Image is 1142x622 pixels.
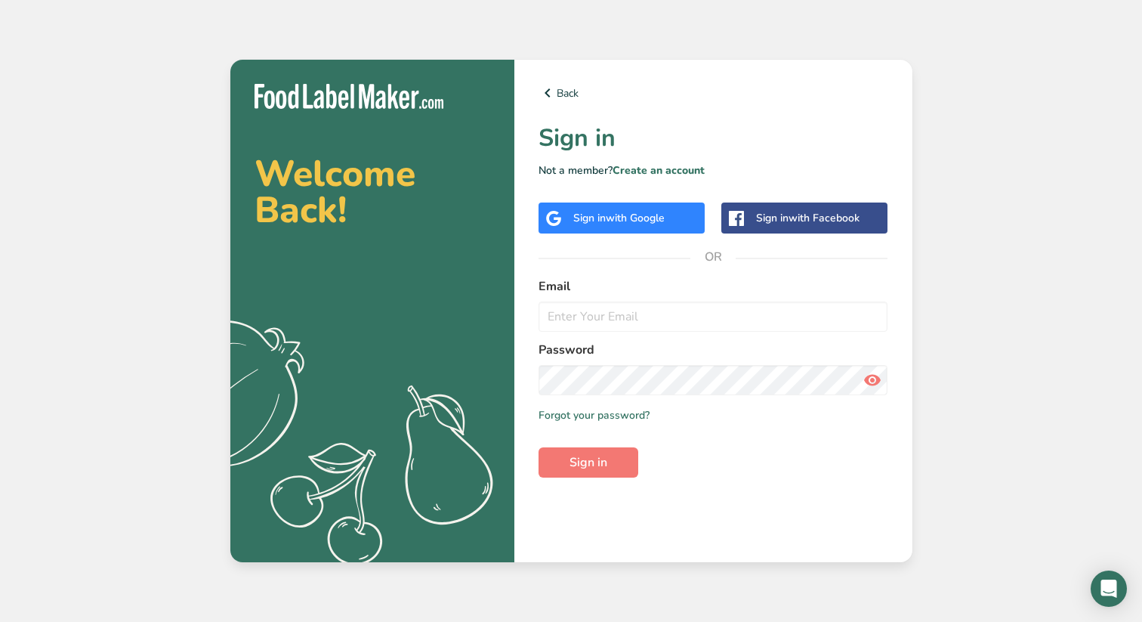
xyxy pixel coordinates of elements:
p: Not a member? [539,162,888,178]
a: Create an account [613,163,705,178]
input: Enter Your Email [539,302,888,332]
h2: Welcome Back! [255,156,490,228]
label: Email [539,277,888,296]
div: Sign in [573,210,665,226]
div: Open Intercom Messenger [1091,571,1127,607]
span: with Facebook [789,211,860,225]
img: Food Label Maker [255,84,443,109]
a: Forgot your password? [539,407,650,423]
span: Sign in [569,453,607,472]
div: Sign in [756,210,860,226]
span: with Google [606,211,665,225]
label: Password [539,341,888,359]
a: Back [539,84,888,102]
span: OR [690,234,736,280]
button: Sign in [539,447,638,478]
h1: Sign in [539,120,888,156]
